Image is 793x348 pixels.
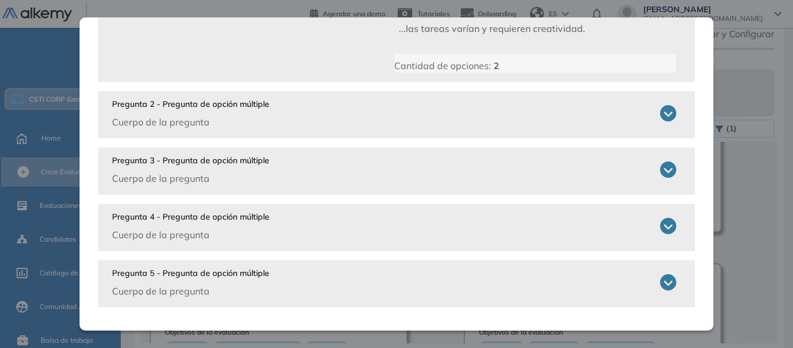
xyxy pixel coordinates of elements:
[112,211,269,223] p: Pregunta 4 - Pregunta de opción múltiple
[112,171,269,185] p: Cuerpo de la pregunta
[112,228,269,242] p: Cuerpo de la pregunta
[112,267,269,279] p: Pregunta 5 - Pregunta de opción múltiple
[112,284,269,298] p: Cuerpo de la pregunta
[112,155,269,167] p: Pregunta 3 - Pregunta de opción múltiple
[394,59,676,73] p: Cantidad de opciones:
[112,98,269,110] p: Pregunta 2 - Pregunta de opción múltiple
[112,115,269,129] p: Cuerpo de la pregunta
[493,60,499,71] span: 2
[399,23,585,34] span: ...las tareas varían y requieren creatividad.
